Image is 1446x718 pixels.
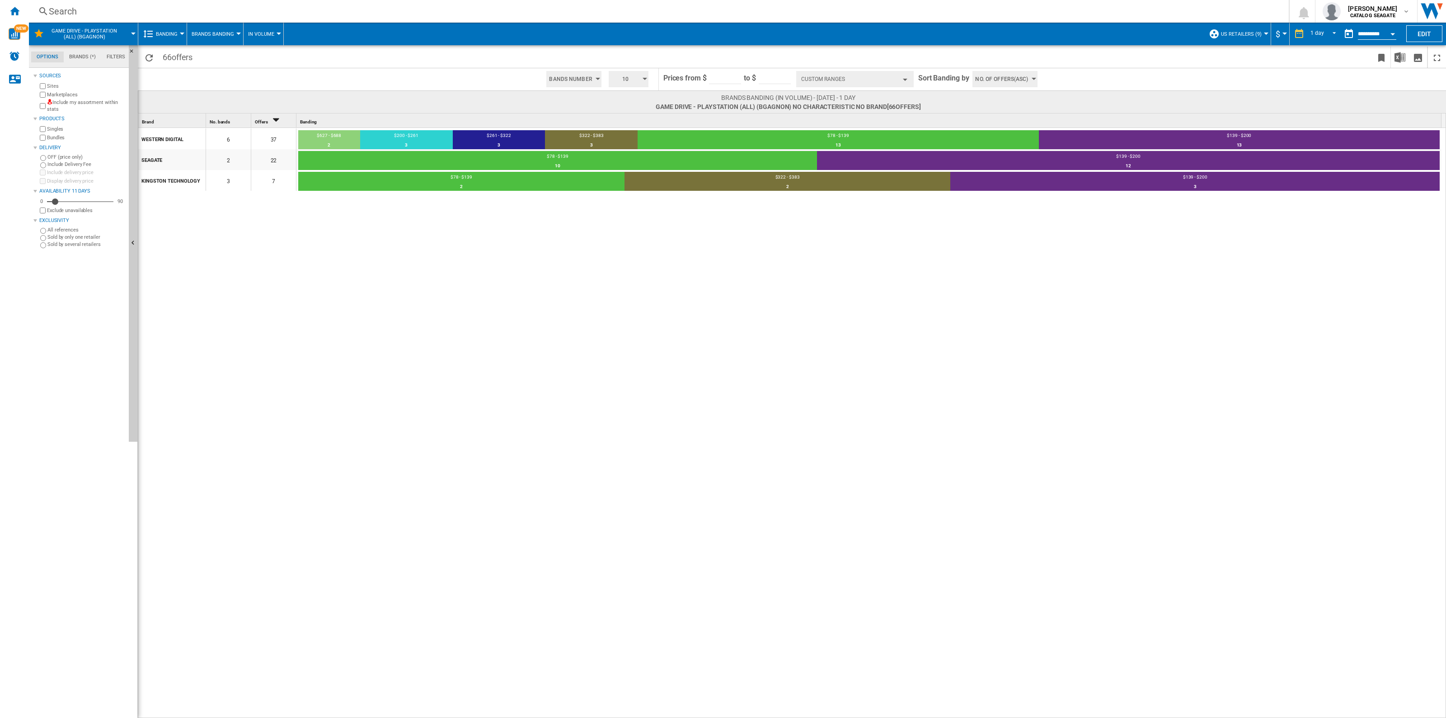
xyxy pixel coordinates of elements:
[47,126,125,132] label: Singles
[47,134,125,141] label: Bundles
[545,132,638,141] div: $322 - $383
[1039,141,1440,150] div: 13
[47,154,125,161] label: OFF (price only)
[1406,25,1442,42] button: Edit
[141,171,205,190] div: KINGSTON TECHNOLOGY
[47,207,125,214] label: Exclude unavailables
[255,119,268,124] span: Offers
[49,5,1265,18] div: Search
[975,71,1028,87] span: No. of offers(Asc)
[453,141,545,150] div: 3
[638,132,1039,141] div: $78 - $139
[611,71,639,87] span: 10
[192,31,234,37] span: Brands Banding
[817,161,1440,170] div: 12
[172,52,192,62] span: offers
[298,182,624,191] div: 2
[360,132,453,141] div: $200 - $261
[1323,2,1341,20] img: profile.jpg
[40,126,46,132] input: Singles
[39,72,125,80] div: Sources
[1276,23,1285,45] div: $
[40,178,46,184] input: Display delivery price
[140,113,206,128] div: Brand Sort None
[47,83,125,90] label: Sites
[47,241,125,248] label: Sold by several retailers
[298,153,817,161] div: $78 - $139
[253,113,296,128] div: Sort Descending
[129,45,138,442] button: Hide
[1372,47,1390,68] button: Bookmark this report
[817,153,1440,161] div: $139 - $200
[39,217,125,224] div: Exclusivity
[9,51,20,61] img: alerts-logo.svg
[251,149,296,170] div: 22
[969,68,1041,90] div: No. of offers(Asc)
[64,52,101,62] md-tab-item: Brands (*)
[40,135,46,141] input: Bundles
[192,23,239,45] div: Brands Banding
[206,149,251,170] div: 2
[47,99,52,104] img: mysite-not-bg-18x18.png
[156,23,182,45] button: Banding
[703,74,707,82] span: $
[887,103,921,110] span: [66 ]
[1221,31,1262,37] span: US Retailers (9)
[251,170,296,191] div: 7
[1428,47,1446,68] button: Maximize
[47,91,125,98] label: Marketplaces
[656,102,920,111] span: Game Drive - PlayStation (All) (BGAGNON) No characteristic No brand
[210,119,230,124] span: No. bands
[1385,24,1401,41] button: Open calendar
[1309,27,1340,42] md-select: REPORTS.WIZARD.STEPS.REPORT.STEPS.REPORT_OPTIONS.PERIOD: 1 day
[38,198,45,205] div: 0
[141,129,205,148] div: WESTERN DIGITAL
[48,23,130,45] button: Game Drive - PlayStation (All) (BGAGNON)
[143,23,182,45] div: Banding
[300,119,317,124] span: Banding
[1409,47,1427,68] button: Download as image
[624,182,951,191] div: 2
[101,52,131,62] md-tab-item: Filters
[298,113,1441,128] div: Banding Sort None
[796,71,914,87] button: Custom Ranges
[744,74,750,82] span: to
[605,68,652,90] div: 10
[298,161,817,170] div: 10
[9,28,20,40] img: wise-card.svg
[1271,23,1290,45] md-menu: Currency
[972,71,1037,87] button: No. of offers(Asc)
[1340,25,1358,43] button: md-calendar
[1391,47,1409,68] button: Download in Excel
[298,141,360,150] div: 2
[40,100,46,112] input: Include my assortment within stats
[140,113,206,128] div: Sort None
[206,128,251,149] div: 6
[158,47,197,66] span: 66
[298,174,624,182] div: $78 - $139
[752,74,756,82] span: $
[918,68,969,90] span: Sort Banding by
[39,188,125,195] div: Availability 11 Days
[40,228,46,234] input: All references
[142,119,154,124] span: Brand
[298,113,1441,128] div: Sort None
[248,31,274,37] span: In volume
[40,83,46,89] input: Sites
[47,161,125,168] label: Include Delivery Fee
[48,28,121,40] span: Game Drive - PlayStation (All) (BGAGNON)
[546,71,601,87] button: Bands Number
[950,182,1440,191] div: 3
[1394,52,1405,63] img: excel-24x24.png
[47,227,125,233] label: All references
[208,113,251,128] div: Sort None
[129,45,140,61] button: Hide
[14,24,28,33] span: NEW
[248,23,279,45] div: In volume
[39,144,125,151] div: Delivery
[1039,132,1440,141] div: $139 - $200
[206,170,251,191] div: 3
[47,99,125,113] label: Include my assortment within stats
[141,150,205,169] div: SEAGATE
[545,141,638,150] div: 3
